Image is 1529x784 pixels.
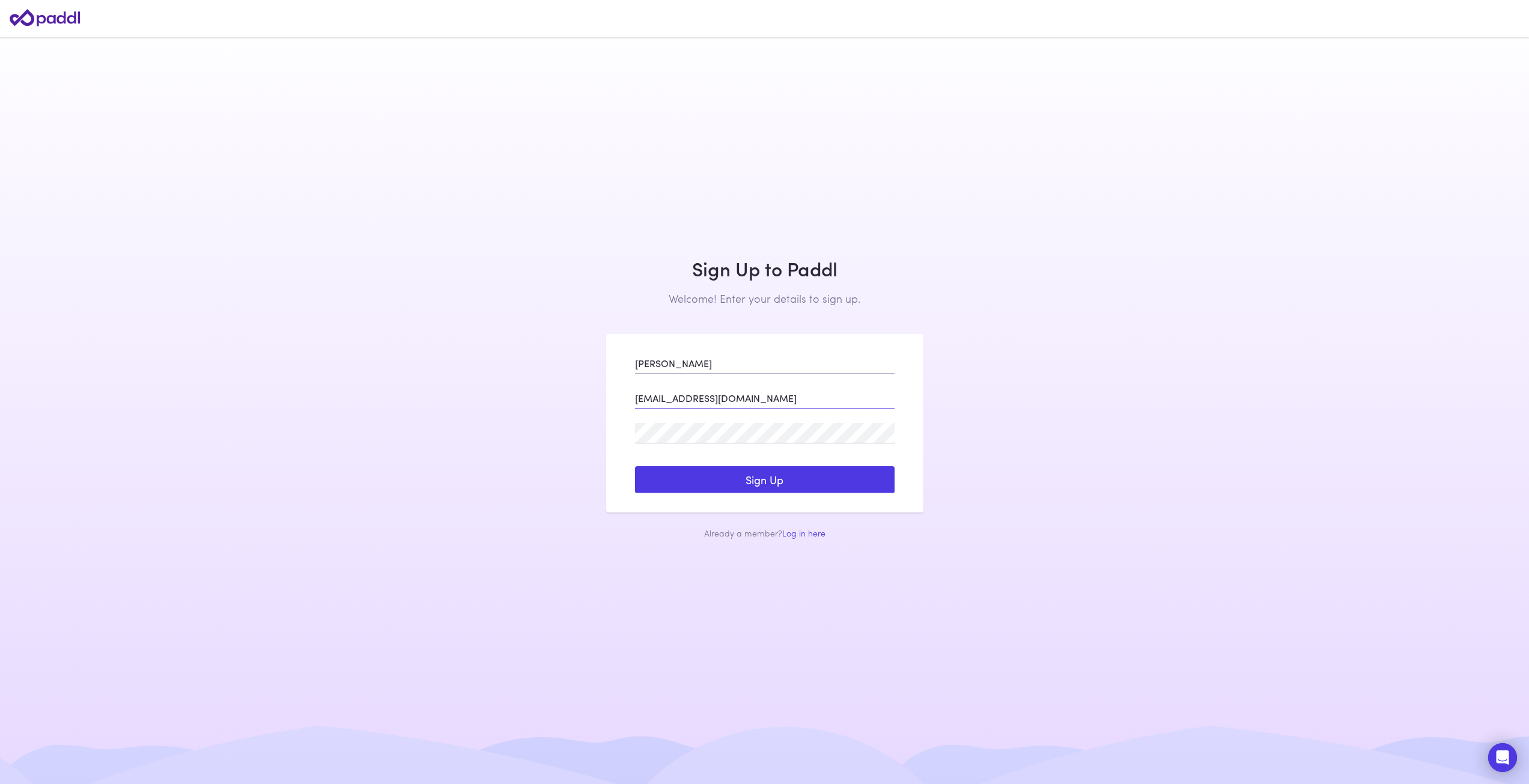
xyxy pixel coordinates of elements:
[1488,743,1517,772] div: Open Intercom Messenger
[606,527,923,539] div: Already a member?
[606,257,923,280] h1: Sign Up to Paddl
[606,292,923,305] h2: Welcome! Enter your details to sign up.
[782,527,825,539] a: Log in here
[635,353,895,374] input: Enter your Full Name
[635,466,895,494] button: Sign Up
[635,388,895,409] input: Enter your Email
